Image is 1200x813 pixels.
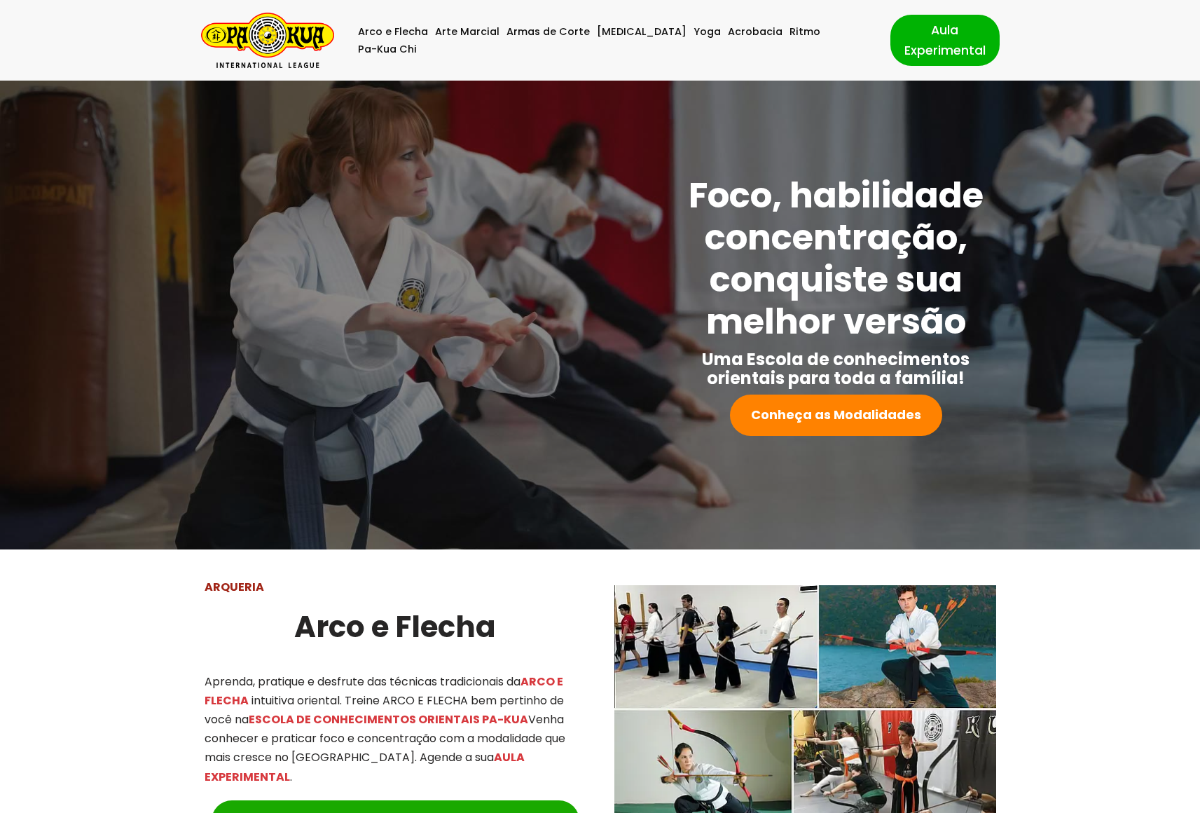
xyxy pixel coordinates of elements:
[597,23,687,41] a: [MEDICAL_DATA]
[435,23,499,41] a: Arte Marcial
[249,711,528,727] mark: ESCOLA DE CONHECIMENTOS ORIENTAIS PA-KUA
[506,23,590,41] a: Armas de Corte
[205,674,563,709] mark: ARCO E FLECHA
[358,41,417,58] a: Pa-Kua Chi
[730,395,942,436] a: Conheça as Modalidades
[201,13,334,68] a: Pa-Kua Brasil Uma Escola de conhecimentos orientais para toda a família. Foco, habilidade concent...
[205,749,525,784] mark: AULA EXPERIMENTAL
[689,170,984,346] strong: Foco, habilidade concentração, conquiste sua melhor versão
[355,23,869,58] div: Menu primário
[728,23,782,41] a: Acrobacia
[358,23,428,41] a: Arco e Flecha
[205,579,264,595] strong: ARQUERIA
[751,406,921,423] strong: Conheça as Modalidades
[789,23,820,41] a: Ritmo
[205,672,586,786] p: Aprenda, pratique e desfrute das técnicas tradicionais da intuitiva oriental. Treine ARCO E FLECH...
[890,15,1000,65] a: Aula Experimental
[694,23,721,41] a: Yoga
[702,348,970,390] strong: Uma Escola de conhecimentos orientais para toda a família!
[294,606,496,648] strong: Arco e Flecha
